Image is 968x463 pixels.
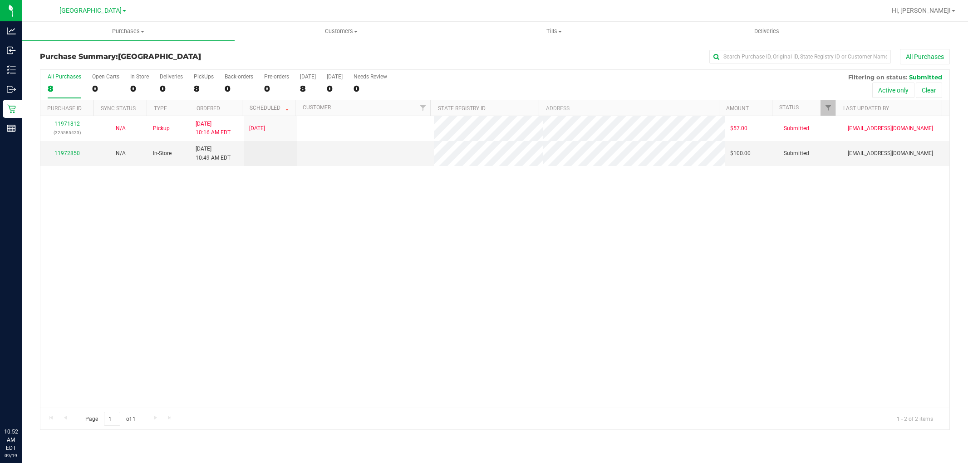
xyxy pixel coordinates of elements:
[843,105,889,112] a: Last Updated By
[250,105,291,111] a: Scheduled
[916,83,942,98] button: Clear
[101,105,136,112] a: Sync Status
[54,121,80,127] a: 11971812
[438,105,486,112] a: State Registry ID
[225,73,253,80] div: Back-orders
[900,49,950,64] button: All Purchases
[116,125,126,132] span: Not Applicable
[194,73,214,80] div: PickUps
[848,149,933,158] span: [EMAIL_ADDRESS][DOMAIN_NAME]
[354,73,387,80] div: Needs Review
[909,73,942,81] span: Submitted
[235,22,447,41] a: Customers
[22,22,235,41] a: Purchases
[730,149,751,158] span: $100.00
[78,412,143,426] span: Page of 1
[726,105,749,112] a: Amount
[872,83,914,98] button: Active only
[160,83,183,94] div: 0
[7,104,16,113] inline-svg: Retail
[130,73,149,80] div: In Store
[104,412,120,426] input: 1
[447,22,660,41] a: Tills
[40,53,343,61] h3: Purchase Summary:
[7,124,16,133] inline-svg: Reports
[153,124,170,133] span: Pickup
[779,104,799,111] a: Status
[197,105,220,112] a: Ordered
[160,73,183,80] div: Deliveries
[848,124,933,133] span: [EMAIL_ADDRESS][DOMAIN_NAME]
[7,46,16,55] inline-svg: Inbound
[225,83,253,94] div: 0
[59,7,122,15] span: [GEOGRAPHIC_DATA]
[54,150,80,156] a: 11972850
[92,83,119,94] div: 0
[196,120,231,137] span: [DATE] 10:16 AM EDT
[22,27,235,35] span: Purchases
[660,22,873,41] a: Deliveries
[784,149,809,158] span: Submitted
[47,105,82,112] a: Purchase ID
[264,83,289,94] div: 0
[730,124,747,133] span: $57.00
[116,149,126,158] button: N/A
[118,52,201,61] span: [GEOGRAPHIC_DATA]
[48,83,81,94] div: 8
[354,83,387,94] div: 0
[153,149,172,158] span: In-Store
[742,27,791,35] span: Deliveries
[27,389,38,400] iframe: Resource center unread badge
[889,412,940,425] span: 1 - 2 of 2 items
[821,100,835,116] a: Filter
[539,100,719,116] th: Address
[48,73,81,80] div: All Purchases
[327,73,343,80] div: [DATE]
[892,7,951,14] span: Hi, [PERSON_NAME]!
[116,150,126,156] span: Not Applicable
[130,83,149,94] div: 0
[194,83,214,94] div: 8
[4,428,18,452] p: 10:52 AM EDT
[7,26,16,35] inline-svg: Analytics
[300,73,316,80] div: [DATE]
[7,85,16,94] inline-svg: Outbound
[116,124,126,133] button: N/A
[415,100,430,116] a: Filter
[7,65,16,74] inline-svg: Inventory
[235,27,447,35] span: Customers
[196,145,231,162] span: [DATE] 10:49 AM EDT
[249,124,265,133] span: [DATE]
[709,50,891,63] input: Search Purchase ID, Original ID, State Registry ID or Customer Name...
[327,83,343,94] div: 0
[300,83,316,94] div: 8
[4,452,18,459] p: 09/19
[154,105,167,112] a: Type
[46,128,88,137] p: (325585423)
[448,27,660,35] span: Tills
[92,73,119,80] div: Open Carts
[264,73,289,80] div: Pre-orders
[303,104,331,111] a: Customer
[848,73,907,81] span: Filtering on status:
[9,390,36,418] iframe: Resource center
[784,124,809,133] span: Submitted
